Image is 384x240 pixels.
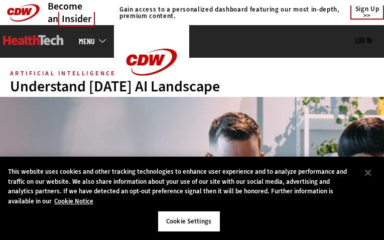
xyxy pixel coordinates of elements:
[355,36,371,45] a: Log in
[114,6,340,19] a: Gain access to a personalized dashboard featuring our most in-depth, premium content.
[10,71,116,76] div: Artificial Intelligence
[3,35,64,45] img: Home
[8,167,357,206] div: This website uses cookies and other tracking technologies to enhance user experience and to analy...
[114,25,189,99] img: Home
[357,162,379,184] button: Close
[355,36,371,46] div: User menu
[10,79,374,94] div: Understand [DATE] AI Landscape
[350,6,384,20] a: Sign Up
[54,197,93,205] a: More information about your privacy
[119,6,340,19] h4: Gain access to a personalized dashboard featuring our most in-depth, premium content.
[58,12,95,27] span: Insider
[158,211,220,232] button: Cookie Settings
[79,37,114,45] a: mobile-menu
